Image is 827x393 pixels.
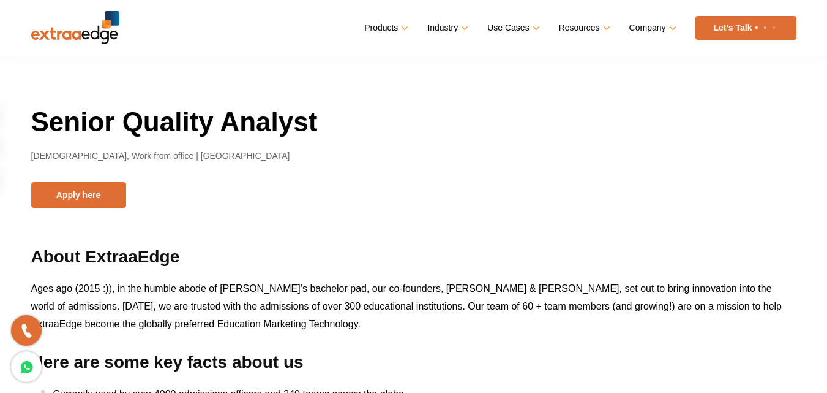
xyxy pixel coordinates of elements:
[31,149,796,164] p: [DEMOGRAPHIC_DATA], Work from office | [GEOGRAPHIC_DATA]
[31,353,304,372] b: Here are some key facts about us
[31,247,180,266] b: About ExtraaEdge
[559,19,608,37] a: Resources
[364,19,406,37] a: Products
[31,104,796,139] h1: Senior Quality Analyst
[427,19,466,37] a: Industry
[31,283,782,329] span: Ages ago (2015 :)), in the humble abode of [PERSON_NAME]’s bachelor pad, our co-founders, [PERSON...
[31,182,126,208] button: Apply here
[487,19,537,37] a: Use Cases
[695,16,796,40] a: Let’s Talk
[629,19,674,37] a: Company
